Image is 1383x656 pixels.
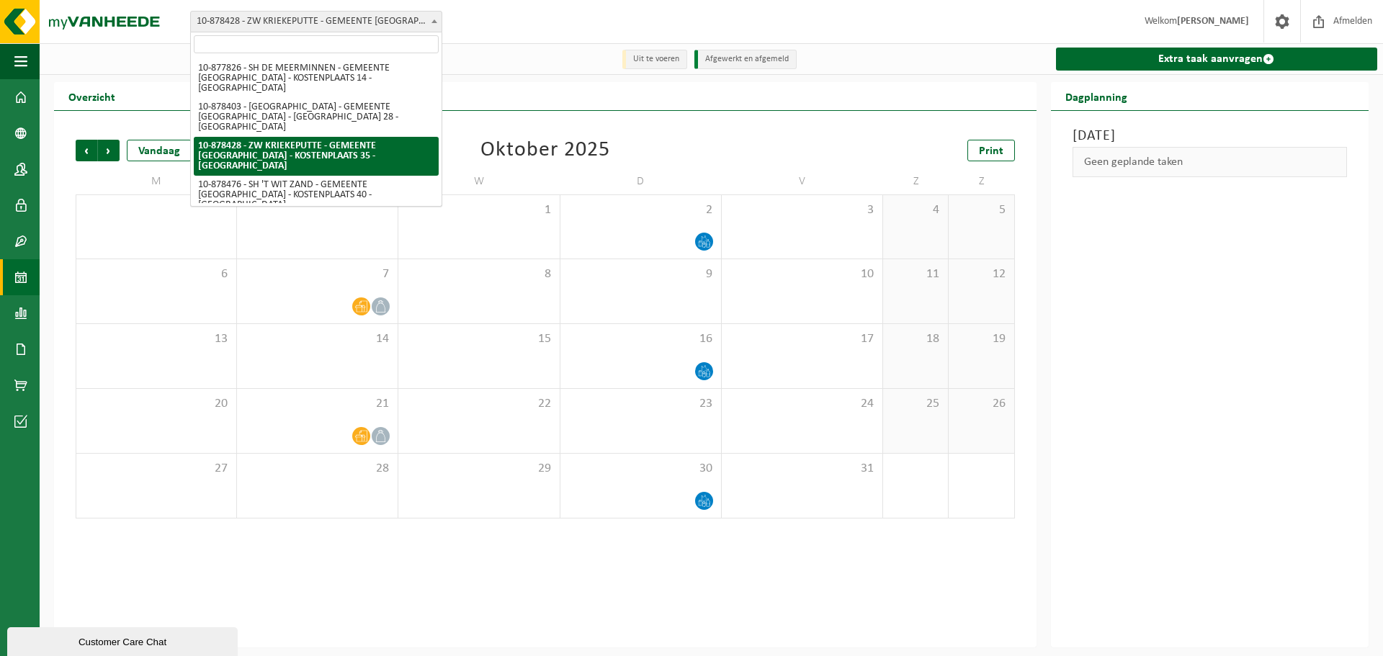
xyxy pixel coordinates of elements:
[729,266,875,282] span: 10
[76,140,97,161] span: Vorige
[244,266,390,282] span: 7
[194,59,439,98] li: 10-877826 - SH DE MEERMINNEN - GEMEENTE [GEOGRAPHIC_DATA] - KOSTENPLAATS 14 - [GEOGRAPHIC_DATA]
[244,331,390,347] span: 14
[568,266,714,282] span: 9
[191,12,442,32] span: 10-878428 - ZW KRIEKEPUTTE - GEMEENTE BEVEREN - KOSTENPLAATS 35 - KIELDRECHT
[568,396,714,412] span: 23
[729,331,875,347] span: 17
[190,11,442,32] span: 10-878428 - ZW KRIEKEPUTTE - GEMEENTE BEVEREN - KOSTENPLAATS 35 - KIELDRECHT
[722,169,883,194] td: V
[694,50,797,69] li: Afgewerkt en afgemeld
[1056,48,1377,71] a: Extra taak aanvragen
[956,202,1006,218] span: 5
[1073,125,1347,147] h3: [DATE]
[84,396,229,412] span: 20
[568,331,714,347] span: 16
[127,140,192,161] div: Vandaag
[1073,147,1347,177] div: Geen geplande taken
[244,396,390,412] span: 21
[398,169,560,194] td: W
[194,98,439,137] li: 10-878403 - [GEOGRAPHIC_DATA] - GEMEENTE [GEOGRAPHIC_DATA] - [GEOGRAPHIC_DATA] 28 - [GEOGRAPHIC_D...
[622,50,687,69] li: Uit te voeren
[956,266,1006,282] span: 12
[1051,82,1142,110] h2: Dagplanning
[406,202,552,218] span: 1
[54,82,130,110] h2: Overzicht
[244,461,390,477] span: 28
[890,266,941,282] span: 11
[967,140,1015,161] a: Print
[406,331,552,347] span: 15
[84,461,229,477] span: 27
[979,145,1003,157] span: Print
[98,140,120,161] span: Volgende
[890,331,941,347] span: 18
[7,624,241,656] iframe: chat widget
[76,169,237,194] td: M
[729,202,875,218] span: 3
[406,266,552,282] span: 8
[194,176,439,215] li: 10-878476 - SH 'T WIT ZAND - GEMEENTE [GEOGRAPHIC_DATA] - KOSTENPLAATS 40 - [GEOGRAPHIC_DATA]
[406,396,552,412] span: 22
[1177,16,1249,27] strong: [PERSON_NAME]
[194,137,439,176] li: 10-878428 - ZW KRIEKEPUTTE - GEMEENTE [GEOGRAPHIC_DATA] - KOSTENPLAATS 35 - [GEOGRAPHIC_DATA]
[84,331,229,347] span: 13
[890,202,941,218] span: 4
[729,396,875,412] span: 24
[956,331,1006,347] span: 19
[406,461,552,477] span: 29
[956,396,1006,412] span: 26
[560,169,722,194] td: D
[883,169,949,194] td: Z
[729,461,875,477] span: 31
[568,461,714,477] span: 30
[84,266,229,282] span: 6
[949,169,1014,194] td: Z
[890,396,941,412] span: 25
[568,202,714,218] span: 2
[480,140,610,161] div: Oktober 2025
